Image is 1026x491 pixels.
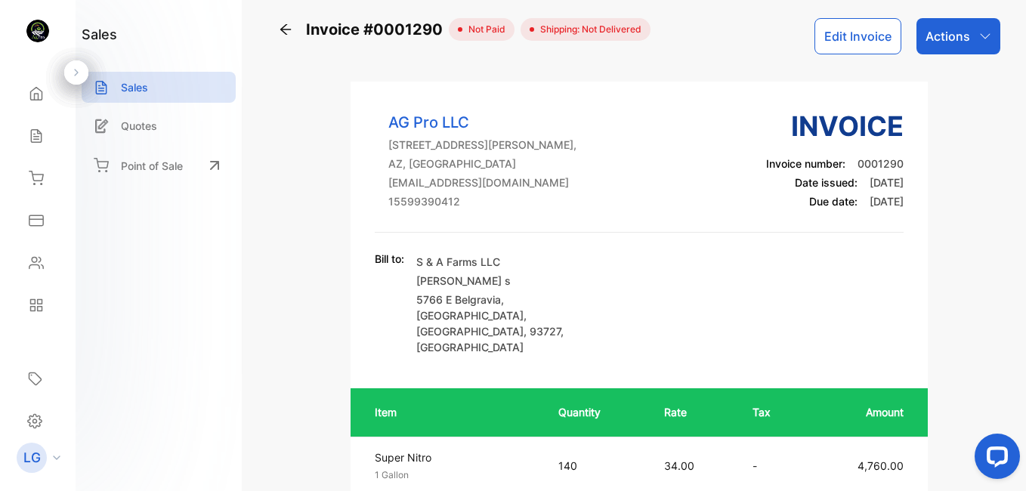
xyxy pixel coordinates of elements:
[664,404,722,420] p: Rate
[375,251,404,267] p: Bill to:
[524,325,561,338] span: , 93727
[558,458,634,474] p: 140
[121,79,148,95] p: Sales
[870,195,904,208] span: [DATE]
[121,158,183,174] p: Point of Sale
[121,118,157,134] p: Quotes
[558,404,634,420] p: Quantity
[534,23,641,36] span: Shipping: Not Delivered
[388,137,576,153] p: [STREET_ADDRESS][PERSON_NAME],
[963,428,1026,491] iframe: LiveChat chat widget
[926,27,970,45] p: Actions
[766,106,904,147] h3: Invoice
[753,458,793,474] p: -
[809,195,858,208] span: Due date:
[26,20,49,42] img: logo
[23,448,41,468] p: LG
[814,18,901,54] button: Edit Invoice
[388,174,576,190] p: [EMAIL_ADDRESS][DOMAIN_NAME]
[823,404,904,420] p: Amount
[388,111,576,134] p: AG Pro LLC
[82,72,236,103] a: Sales
[82,149,236,182] a: Point of Sale
[858,459,904,472] span: 4,760.00
[375,404,528,420] p: Item
[870,176,904,189] span: [DATE]
[795,176,858,189] span: Date issued:
[416,293,501,306] span: 5766 E Belgravia
[388,193,576,209] p: 15599390412
[416,254,590,270] p: S & A Farms LLC
[82,24,117,45] h1: sales
[306,18,449,41] span: Invoice #0001290
[916,18,1000,54] button: Actions
[753,404,793,420] p: Tax
[462,23,505,36] span: not paid
[375,449,531,465] p: Super Nitro
[388,156,576,171] p: AZ, [GEOGRAPHIC_DATA]
[858,157,904,170] span: 0001290
[664,459,694,472] span: 34.00
[766,157,845,170] span: Invoice number:
[82,110,236,141] a: Quotes
[416,273,590,289] p: [PERSON_NAME] s
[375,468,531,482] p: 1 Gallon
